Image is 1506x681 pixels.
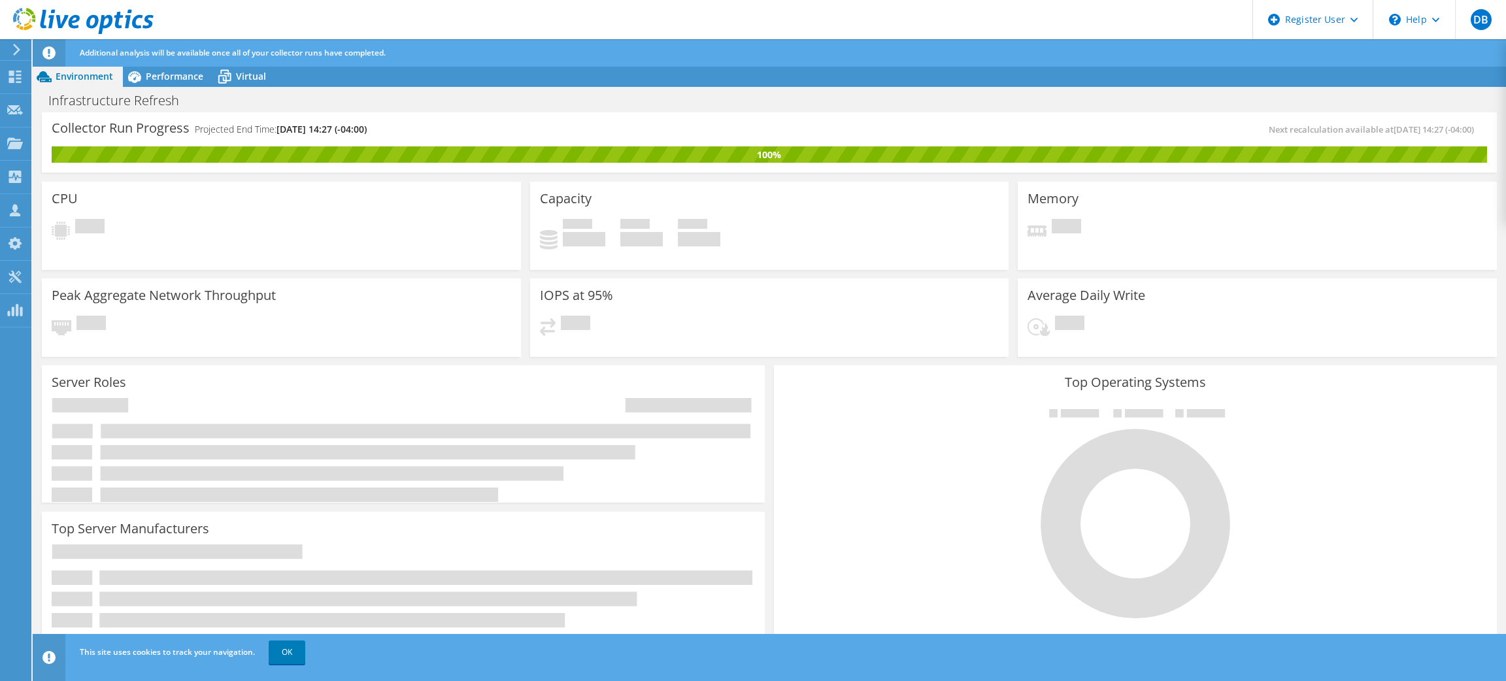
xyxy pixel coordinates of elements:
[75,219,105,237] span: Pending
[1471,9,1492,30] span: DB
[269,640,305,664] a: OK
[620,219,650,232] span: Free
[236,70,266,82] span: Virtual
[52,522,209,536] h3: Top Server Manufacturers
[1055,316,1084,333] span: Pending
[563,219,592,232] span: Used
[1269,124,1481,135] span: Next recalculation available at
[620,232,663,246] h4: 0 GiB
[146,70,203,82] span: Performance
[52,148,1487,162] div: 100%
[561,316,590,333] span: Pending
[1028,288,1145,303] h3: Average Daily Write
[42,93,199,108] h1: Infrastructure Refresh
[1394,124,1474,135] span: [DATE] 14:27 (-04:00)
[1028,191,1079,206] h3: Memory
[56,70,113,82] span: Environment
[1052,219,1081,237] span: Pending
[784,375,1487,390] h3: Top Operating Systems
[52,191,78,206] h3: CPU
[563,232,605,246] h4: 0 GiB
[540,288,613,303] h3: IOPS at 95%
[52,288,276,303] h3: Peak Aggregate Network Throughput
[195,122,367,137] h4: Projected End Time:
[678,232,720,246] h4: 0 GiB
[540,191,592,206] h3: Capacity
[80,47,386,58] span: Additional analysis will be available once all of your collector runs have completed.
[678,219,707,232] span: Total
[52,375,126,390] h3: Server Roles
[76,316,106,333] span: Pending
[80,646,255,657] span: This site uses cookies to track your navigation.
[276,123,367,135] span: [DATE] 14:27 (-04:00)
[1389,14,1401,25] svg: \n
